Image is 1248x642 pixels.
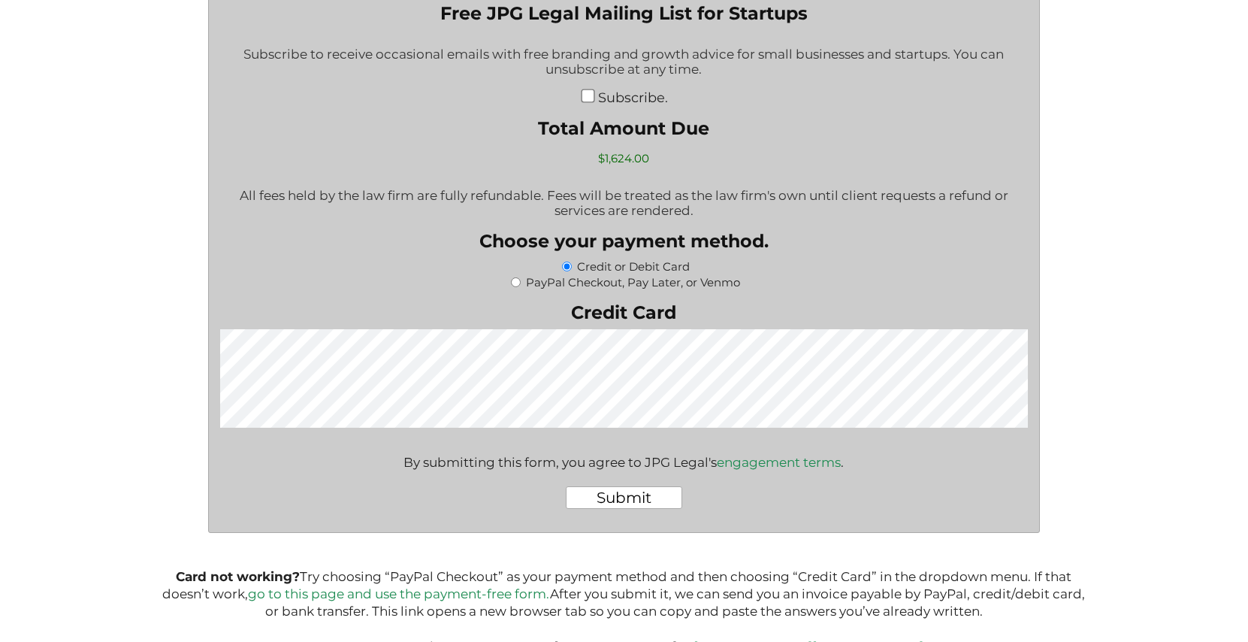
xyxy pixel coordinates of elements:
[220,37,1027,89] div: Subscribe to receive occasional emails with free branding and growth advice for small businesses ...
[717,455,841,470] a: engagement terms
[220,117,1027,139] label: Total Amount Due
[220,188,1027,218] p: All fees held by the law firm are fully refundable. Fees will be treated as the law firm's own un...
[176,569,300,584] b: Card not working?
[403,440,844,470] div: By submitting this form, you agree to JPG Legal's .
[440,2,808,24] legend: Free JPG Legal Mailing List for Startups
[598,89,668,105] label: Subscribe.
[526,275,740,289] label: PayPal Checkout, Pay Later, or Venmo
[220,301,1027,323] label: Credit Card
[248,586,550,601] a: go to this page and use the payment-free form.
[566,486,682,509] input: Submit
[479,230,769,252] legend: Choose your payment method.
[577,259,690,274] label: Credit or Debit Card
